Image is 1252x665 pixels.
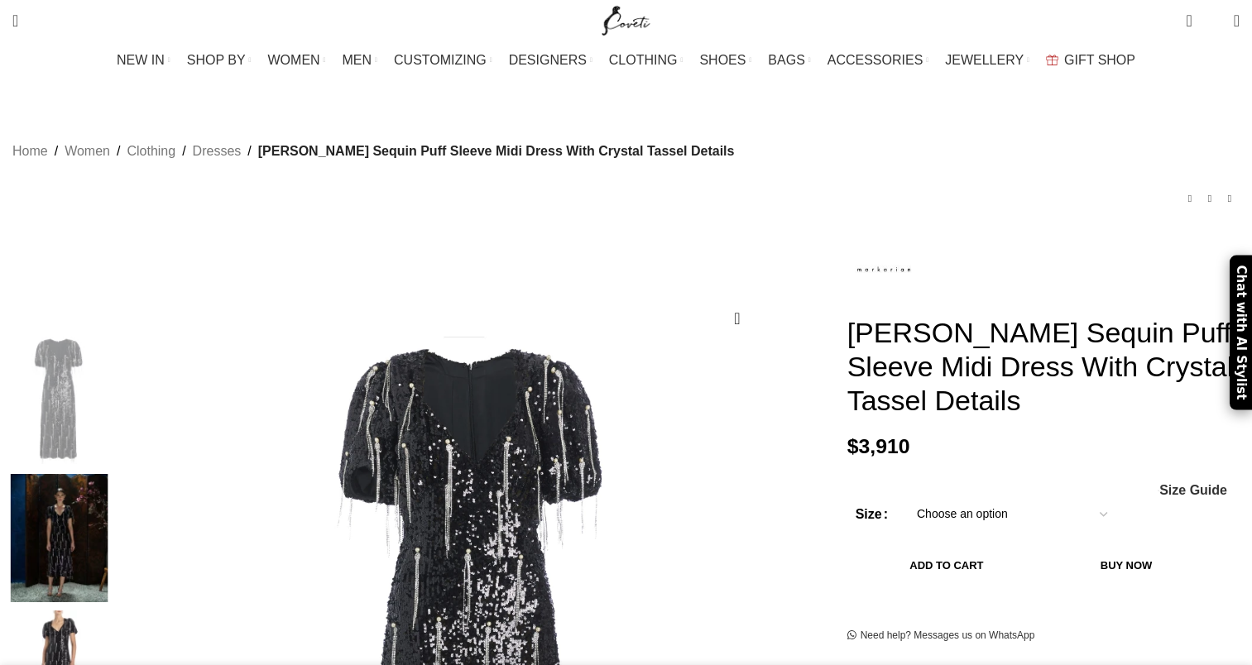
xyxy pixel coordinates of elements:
span: SHOP BY [187,52,246,68]
span: WOMEN [268,52,320,68]
span: CUSTOMIZING [394,52,487,68]
a: NEW IN [117,44,170,77]
span: 0 [1187,8,1200,21]
a: CLOTHING [609,44,684,77]
a: MEN [343,44,377,77]
a: JEWELLERY [945,44,1029,77]
img: Markarian [847,233,922,308]
a: 0 [1178,4,1200,37]
a: Need help? Messages us on WhatsApp [847,629,1035,643]
span: NEW IN [117,52,165,68]
a: ACCESSORIES [827,44,929,77]
span: BAGS [768,52,804,68]
span: $ [847,435,859,457]
a: Clothing [127,141,175,162]
a: Site logo [598,12,654,26]
a: GIFT SHOP [1046,44,1135,77]
span: Size Guide [1159,484,1227,497]
a: Women [65,141,110,162]
span: SHOES [699,52,746,68]
a: Previous product [1180,189,1200,208]
span: GIFT SHOP [1064,52,1135,68]
a: Next product [1220,189,1240,208]
a: Size Guide [1158,484,1227,497]
a: BAGS [768,44,810,77]
button: Add to cart [856,548,1039,583]
span: ACCESSORIES [827,52,923,68]
span: DESIGNERS [509,52,587,68]
nav: Breadcrumb [12,141,734,162]
bdi: 3,910 [847,435,910,457]
span: MEN [343,52,372,68]
span: [PERSON_NAME] Sequin Puff Sleeve Midi Dress With Crystal Tassel Details [258,141,735,162]
a: Home [12,141,48,162]
span: 0 [1208,17,1221,29]
label: Size [856,504,888,525]
button: Buy now [1046,548,1206,583]
div: Main navigation [4,44,1248,77]
a: SHOES [699,44,751,77]
a: Search [4,4,26,37]
img: Markarian dress [8,474,109,602]
h1: [PERSON_NAME] Sequin Puff Sleeve Midi Dress With Crystal Tassel Details [847,316,1240,417]
a: DESIGNERS [509,44,592,77]
a: WOMEN [268,44,326,77]
span: CLOTHING [609,52,678,68]
span: JEWELLERY [945,52,1024,68]
a: CUSTOMIZING [394,44,492,77]
div: My Wishlist [1205,4,1221,37]
a: SHOP BY [187,44,252,77]
img: GiftBag [1046,55,1058,65]
a: Dresses [193,141,242,162]
img: Markarian [8,337,109,465]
